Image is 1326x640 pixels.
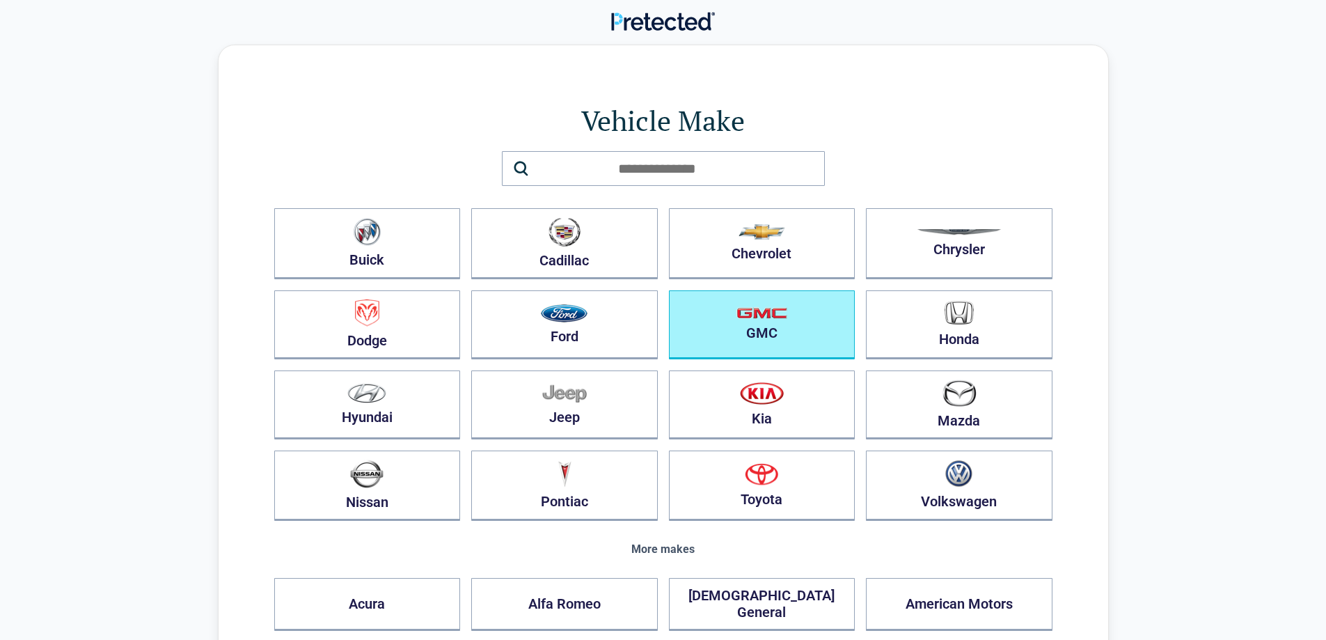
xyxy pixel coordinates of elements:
[669,208,855,279] button: Chevrolet
[471,451,658,521] button: Pontiac
[274,578,461,631] button: Acura
[669,370,855,439] button: Kia
[471,370,658,439] button: Jeep
[669,451,855,521] button: Toyota
[866,370,1052,439] button: Mazda
[669,290,855,359] button: GMC
[274,370,461,439] button: Hyundai
[471,208,658,279] button: Cadillac
[274,208,461,279] button: Buick
[274,290,461,359] button: Dodge
[866,451,1052,521] button: Volkswagen
[471,578,658,631] button: Alfa Romeo
[274,451,461,521] button: Nissan
[669,578,855,631] button: [DEMOGRAPHIC_DATA] General
[274,543,1052,556] div: More makes
[866,290,1052,359] button: Honda
[274,101,1052,140] h1: Vehicle Make
[866,578,1052,631] button: American Motors
[866,208,1052,279] button: Chrysler
[471,290,658,359] button: Ford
